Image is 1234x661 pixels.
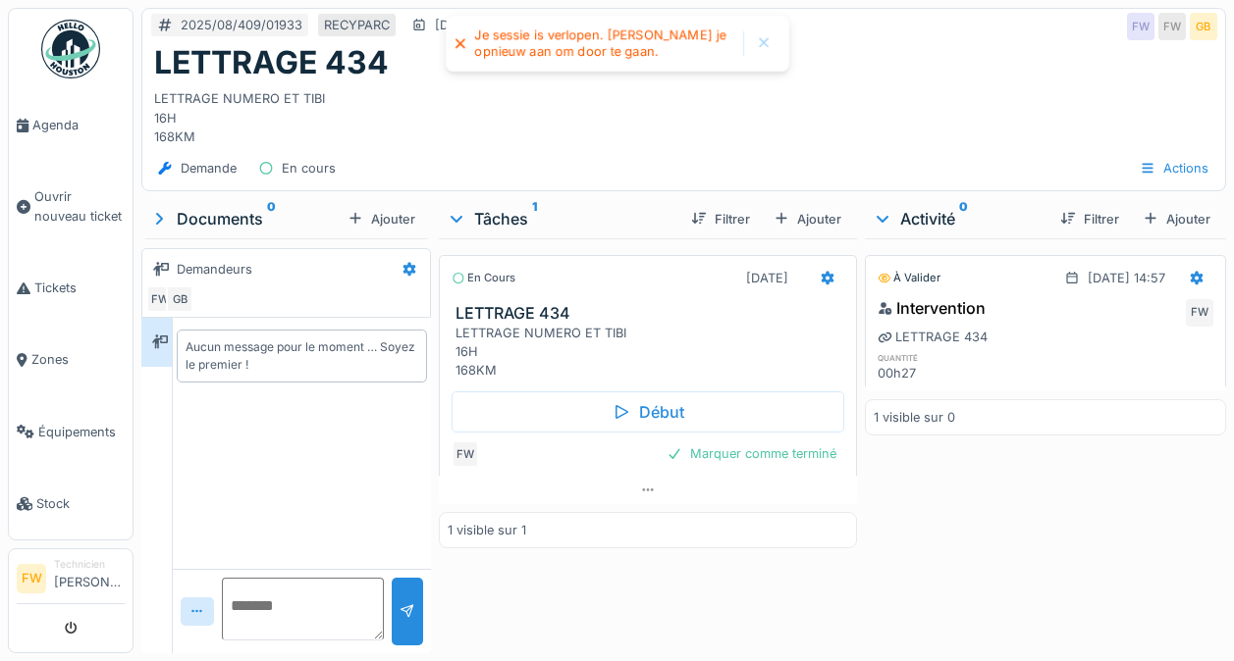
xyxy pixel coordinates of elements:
a: FW Technicien[PERSON_NAME] [17,557,125,604]
div: FW [1158,13,1186,40]
a: Zones [9,324,133,395]
div: Ajouter [766,206,849,232]
span: Tickets [34,279,125,297]
div: En cours [282,159,336,178]
div: Filtrer [683,206,758,232]
img: Badge_color-CXgf-gQk.svg [41,20,100,78]
div: FW [1186,299,1213,327]
div: Intervention [878,296,986,320]
div: LETTRAGE NUMERO ET TIBI 16H 168KM [154,81,1213,146]
div: 00h27 [878,364,986,382]
h3: LETTRAGE 434 [456,304,848,323]
span: Zones [31,350,125,369]
span: Stock [36,494,125,513]
div: FW [452,440,479,468]
div: FW [1127,13,1154,40]
div: Demande [181,159,237,178]
a: Stock [9,468,133,539]
div: GB [166,285,193,313]
div: Marquer comme terminé [659,440,844,467]
div: Activité [873,207,1045,230]
div: Documents [149,207,340,230]
div: À valider [878,270,940,286]
div: LETTRAGE 434 [878,328,988,346]
span: Ouvrir nouveau ticket [34,187,125,225]
h6: quantité [878,351,986,364]
a: Tickets [9,252,133,324]
div: Actions [1131,154,1217,182]
div: FW [146,285,174,313]
h1: LETTRAGE 434 [154,44,389,81]
div: [DATE] [746,269,788,287]
div: Je sessie is verlopen. [PERSON_NAME] je opnieuw aan om door te gaan. [474,27,732,60]
div: 1 visible sur 0 [874,408,955,427]
div: Demandeurs [177,260,252,279]
div: GB [1190,13,1217,40]
div: [DATE] 14:57 [1088,269,1165,287]
div: Filtrer [1052,206,1127,232]
div: 2025/08/409/01933 [181,16,302,34]
div: Technicien [54,557,125,572]
div: Tâches [447,207,675,230]
div: Début [452,391,844,432]
sup: 1 [532,207,537,230]
a: Équipements [9,396,133,468]
span: Agenda [32,116,125,134]
div: LETTRAGE NUMERO ET TIBI 16H 168KM [456,324,848,381]
sup: 0 [959,207,968,230]
div: Aucun message pour le moment … Soyez le premier ! [186,338,418,374]
sup: 0 [267,207,276,230]
span: Équipements [38,423,125,441]
div: En cours [452,270,515,286]
a: Agenda [9,89,133,161]
div: Ajouter [340,206,423,232]
div: 1 visible sur 1 [448,521,526,539]
li: FW [17,564,46,593]
a: Ouvrir nouveau ticket [9,161,133,252]
div: Ajouter [1135,206,1218,232]
div: RECYPARC [324,16,390,34]
li: [PERSON_NAME] [54,557,125,599]
div: [DATE] [435,16,477,34]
